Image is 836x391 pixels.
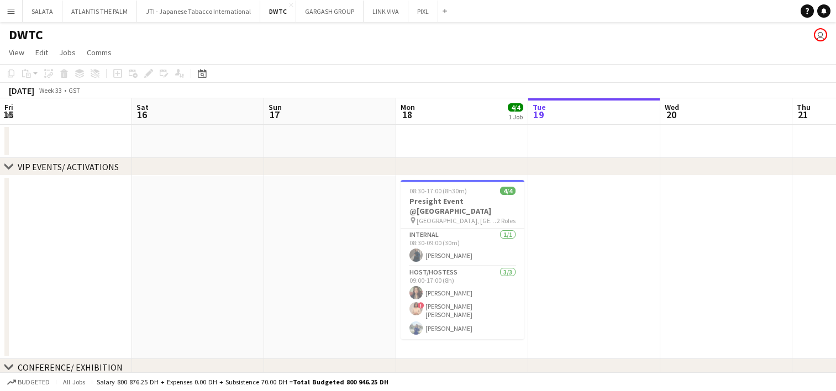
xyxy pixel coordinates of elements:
span: 17 [267,108,282,121]
span: Comms [87,47,112,57]
span: 4/4 [508,103,523,112]
span: Sat [136,102,149,112]
span: ! [418,302,424,309]
div: GST [69,86,80,94]
span: Tue [533,102,546,112]
button: DWTC [260,1,296,22]
button: JTI - Japanese Tabacco International [137,1,260,22]
span: Budgeted [18,378,50,386]
button: ATLANTIS THE PALM [62,1,137,22]
span: [GEOGRAPHIC_DATA], [GEOGRAPHIC_DATA] [417,216,497,225]
span: 20 [663,108,679,121]
h1: DWTC [9,27,43,43]
span: 2 Roles [497,216,516,225]
span: 4/4 [500,187,516,195]
span: Edit [35,47,48,57]
span: Total Budgeted 800 946.25 DH [293,378,388,386]
span: Thu [797,102,811,112]
span: 08:30-17:00 (8h30m) [409,187,467,195]
div: VIP EVENTS/ ACTIVATIONS [18,161,119,172]
button: GARGASH GROUP [296,1,364,22]
a: View [4,45,29,60]
app-job-card: 08:30-17:00 (8h30m)4/4Presight Event @[GEOGRAPHIC_DATA] [GEOGRAPHIC_DATA], [GEOGRAPHIC_DATA]2 Rol... [401,180,524,339]
a: Edit [31,45,52,60]
div: [DATE] [9,85,34,96]
span: 15 [3,108,13,121]
span: Jobs [59,47,76,57]
span: Fri [4,102,13,112]
span: Wed [665,102,679,112]
span: Sun [269,102,282,112]
span: 18 [399,108,415,121]
app-card-role: Host/Hostess3/309:00-17:00 (8h)[PERSON_NAME]![PERSON_NAME] [PERSON_NAME][PERSON_NAME] [401,266,524,339]
div: Salary 800 876.25 DH + Expenses 0.00 DH + Subsistence 70.00 DH = [97,378,388,386]
span: Week 33 [36,86,64,94]
div: 1 Job [508,113,523,121]
h3: Presight Event @[GEOGRAPHIC_DATA] [401,196,524,216]
button: LINK VIVA [364,1,408,22]
span: View [9,47,24,57]
button: SALATA [23,1,62,22]
span: 21 [795,108,811,121]
span: 19 [531,108,546,121]
button: PIXL [408,1,438,22]
app-user-avatar: Kerem Sungur [814,28,827,41]
app-card-role: Internal1/108:30-09:00 (30m)[PERSON_NAME] [401,229,524,266]
a: Jobs [55,45,80,60]
div: CONFERENCE/ EXHIBITION [18,362,123,373]
a: Comms [82,45,116,60]
span: All jobs [61,378,87,386]
span: Mon [401,102,415,112]
span: 16 [135,108,149,121]
button: Budgeted [6,376,51,388]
